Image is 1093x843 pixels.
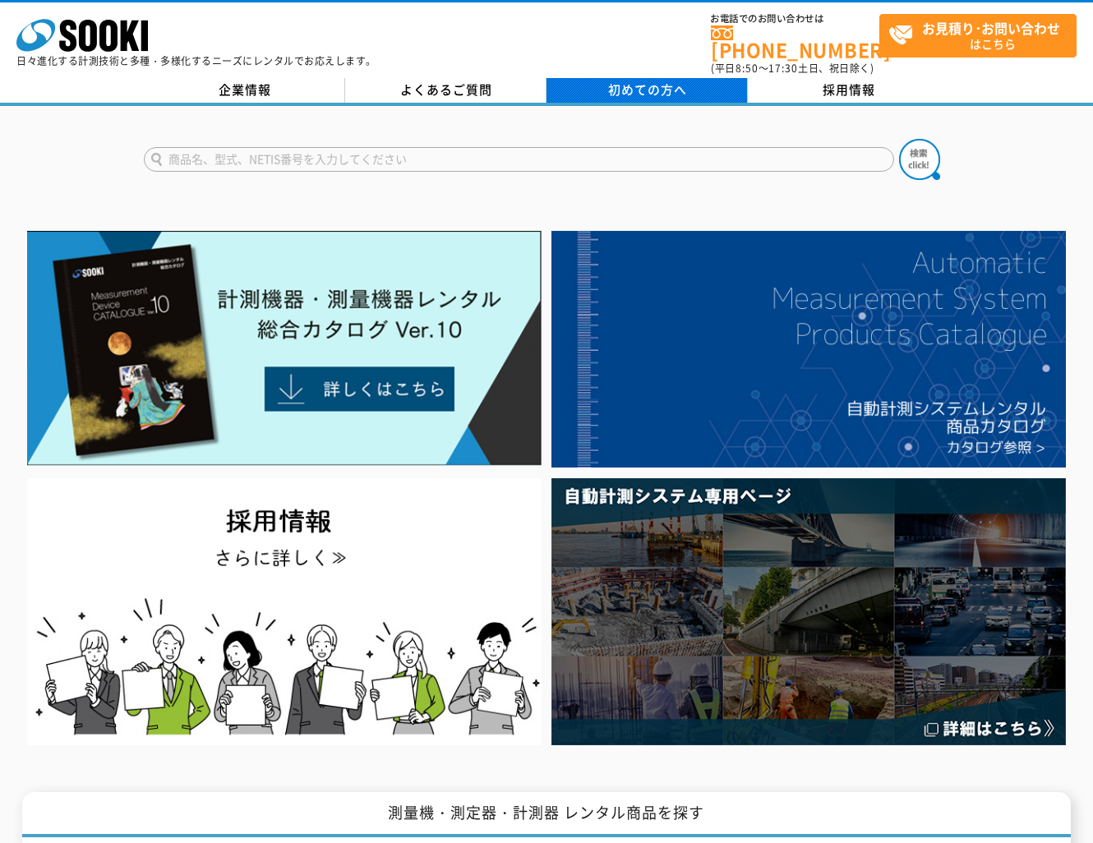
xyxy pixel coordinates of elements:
span: (平日 ～ 土日、祝日除く) [711,61,874,76]
span: 8:50 [736,61,759,76]
a: 採用情報 [748,78,949,103]
img: SOOKI recruit [27,478,542,745]
span: 17:30 [768,61,798,76]
img: Catalog Ver10 [27,231,542,467]
p: 日々進化する計測技術と多種・多様化するニーズにレンタルでお応えします。 [16,56,376,66]
span: お電話でのお問い合わせは [711,14,879,24]
strong: お見積り･お問い合わせ [922,18,1060,38]
span: はこちら [888,15,1076,56]
img: 自動計測システム専用ページ [551,478,1066,745]
a: 初めての方へ [546,78,748,103]
input: 商品名、型式、NETIS番号を入力してください [144,147,894,172]
h1: 測量機・測定器・計測器 レンタル商品を探す [22,792,1072,837]
a: 企業情報 [144,78,345,103]
span: 初めての方へ [608,81,687,99]
a: [PHONE_NUMBER] [711,25,879,59]
a: よくあるご質問 [345,78,546,103]
a: お見積り･お問い合わせはこちら [879,14,1077,58]
img: btn_search.png [899,139,940,180]
img: 自動計測システムカタログ [551,231,1066,468]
